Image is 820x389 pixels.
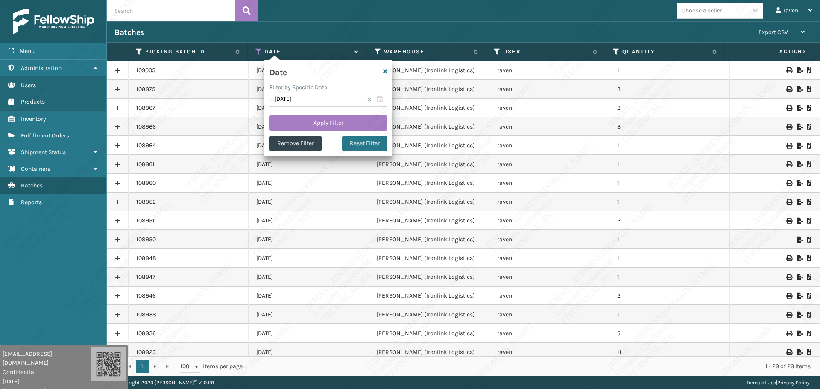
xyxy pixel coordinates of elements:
[609,324,730,343] td: 5
[503,48,589,56] label: User
[21,182,43,189] span: Batches
[249,61,369,80] td: [DATE]
[489,211,610,230] td: raven
[797,312,802,318] i: Export to .xls
[797,143,802,149] i: Export to .xls
[255,362,811,371] div: 1 - 29 of 29 items
[21,98,45,105] span: Products
[797,105,802,111] i: Export to .xls
[489,193,610,211] td: raven
[369,343,489,362] td: [PERSON_NAME] (Ironlink Logistics)
[13,9,94,34] img: logo
[609,61,730,80] td: 1
[807,161,812,167] i: Print Picklist
[609,230,730,249] td: 1
[129,305,249,324] td: 108938
[786,331,791,336] i: Print Picklist Labels
[489,117,610,136] td: raven
[369,324,489,343] td: [PERSON_NAME] (Ironlink Logistics)
[249,80,369,99] td: [DATE]
[21,132,69,139] span: Fulfillment Orders
[21,64,61,72] span: Administration
[786,180,791,186] i: Print Picklist Labels
[609,211,730,230] td: 2
[609,174,730,193] td: 1
[609,249,730,268] td: 1
[489,230,610,249] td: raven
[786,199,791,205] i: Print Picklist Labels
[21,199,42,206] span: Reports
[727,44,812,58] span: Actions
[807,67,812,73] i: Print Picklist
[807,199,812,205] i: Print Picklist
[489,249,610,268] td: raven
[786,67,791,73] i: Print Picklist Labels
[369,155,489,174] td: [PERSON_NAME] (Ironlink Logistics)
[269,115,387,131] button: Apply Filter
[269,92,387,107] input: MM/DD/YYYY
[180,362,193,371] span: 100
[269,84,327,91] label: Filter by Specific Date
[797,349,802,355] i: Export to .xls
[622,48,708,56] label: Quantity
[249,230,369,249] td: [DATE]
[249,268,369,287] td: [DATE]
[129,249,249,268] td: 108948
[249,117,369,136] td: [DATE]
[609,268,730,287] td: 1
[807,218,812,224] i: Print Picklist
[609,305,730,324] td: 1
[249,287,369,305] td: [DATE]
[369,174,489,193] td: [PERSON_NAME] (Ironlink Logistics)
[129,268,249,287] td: 108947
[786,312,791,318] i: Print Picklist Labels
[249,193,369,211] td: [DATE]
[369,80,489,99] td: [PERSON_NAME] (Ironlink Logistics)
[797,293,802,299] i: Export to .xls
[747,380,776,386] a: Terms of Use
[129,61,249,80] td: 109005
[797,218,802,224] i: Export to .xls
[786,86,791,92] i: Print Picklist Labels
[797,274,802,280] i: Export to .xls
[249,249,369,268] td: [DATE]
[249,136,369,155] td: [DATE]
[129,80,249,99] td: 108975
[797,67,802,73] i: Export to .xls
[489,136,610,155] td: raven
[369,61,489,80] td: [PERSON_NAME] (Ironlink Logistics)
[609,99,730,117] td: 2
[129,230,249,249] td: 108950
[489,305,610,324] td: raven
[609,117,730,136] td: 3
[609,343,730,362] td: 11
[797,161,802,167] i: Export to .xls
[129,117,249,136] td: 108966
[369,230,489,249] td: [PERSON_NAME] (Ironlink Logistics)
[786,274,791,280] i: Print Picklist Labels
[786,105,791,111] i: Print Picklist Labels
[786,161,791,167] i: Print Picklist Labels
[249,305,369,324] td: [DATE]
[180,360,243,373] span: items per page
[786,143,791,149] i: Print Picklist Labels
[489,268,610,287] td: raven
[129,155,249,174] td: 108961
[3,349,91,367] span: [EMAIL_ADDRESS][DOMAIN_NAME]
[777,380,810,386] a: Privacy Policy
[489,174,610,193] td: raven
[249,324,369,343] td: [DATE]
[807,331,812,336] i: Print Picklist
[129,99,249,117] td: 108967
[807,255,812,261] i: Print Picklist
[682,6,722,15] div: Choose a seller
[786,218,791,224] i: Print Picklist Labels
[369,193,489,211] td: [PERSON_NAME] (Ironlink Logistics)
[797,180,802,186] i: Export to .xls
[129,324,249,343] td: 108936
[384,48,469,56] label: Warehouse
[129,211,249,230] td: 108951
[489,287,610,305] td: raven
[807,180,812,186] i: Print Picklist
[807,349,812,355] i: Print Picklist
